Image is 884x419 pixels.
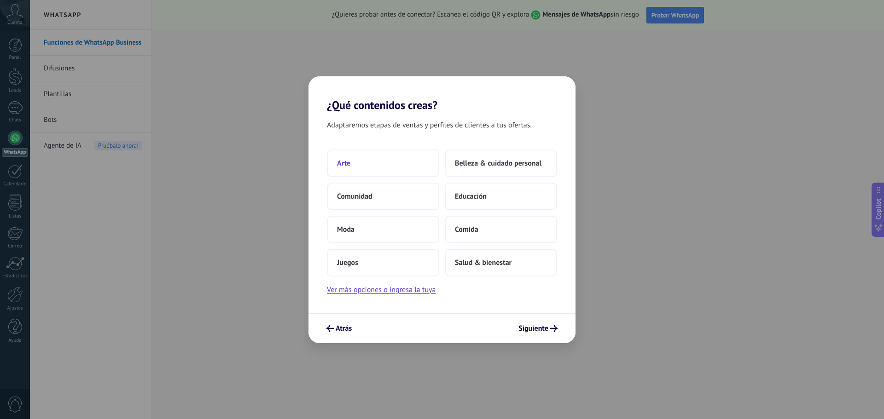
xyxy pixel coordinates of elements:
button: Educación [445,183,557,210]
button: Belleza & cuidado personal [445,149,557,177]
span: Juegos [337,258,358,267]
span: Arte [337,159,350,168]
span: Comida [455,225,478,234]
button: Moda [327,216,439,243]
button: Arte [327,149,439,177]
span: Comunidad [337,192,372,201]
button: Comunidad [327,183,439,210]
button: Ver más opciones o ingresa la tuya [327,284,436,296]
button: Comida [445,216,557,243]
span: Adaptaremos etapas de ventas y perfiles de clientes a tus ofertas. [327,119,532,131]
h2: ¿Qué contenidos creas? [308,76,576,112]
button: Atrás [322,321,356,336]
span: Educación [455,192,487,201]
button: Juegos [327,249,439,276]
span: Atrás [336,325,352,332]
button: Siguiente [514,321,562,336]
span: Moda [337,225,355,234]
span: Siguiente [518,325,548,332]
span: Belleza & cuidado personal [455,159,541,168]
span: Salud & bienestar [455,258,512,267]
button: Salud & bienestar [445,249,557,276]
